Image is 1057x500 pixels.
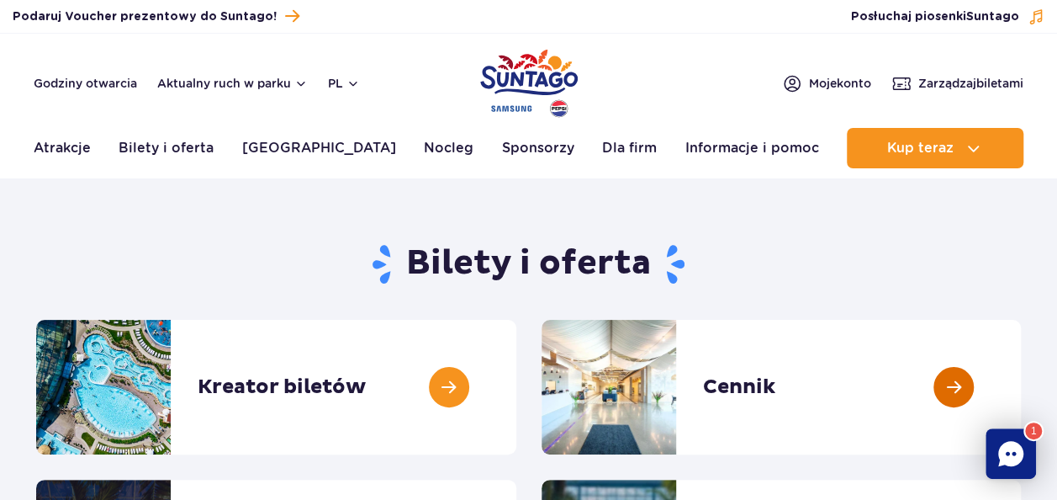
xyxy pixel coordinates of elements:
a: Sponsorzy [502,128,574,168]
button: Kup teraz [847,128,1023,168]
div: 1 [1023,421,1044,441]
button: Posłuchaj piosenkiSuntago [851,8,1044,25]
button: Aktualny ruch w parku [157,77,308,90]
span: Moje konto [809,75,871,92]
a: Atrakcje [34,128,91,168]
a: Mojekonto [782,73,871,93]
a: Nocleg [424,128,473,168]
div: Chat [986,428,1036,479]
a: [GEOGRAPHIC_DATA] [242,128,396,168]
span: Podaruj Voucher prezentowy do Suntago! [13,8,277,25]
h1: Bilety i oferta [36,242,1021,286]
span: Posłuchaj piosenki [851,8,1019,25]
a: Podaruj Voucher prezentowy do Suntago! [13,5,299,28]
a: Godziny otwarcia [34,75,137,92]
span: Kup teraz [886,141,953,156]
a: Park of Poland [480,42,578,120]
button: pl [328,75,360,92]
a: Informacje i pomoc [685,128,819,168]
a: Dla firm [602,128,657,168]
span: Zarządzaj biletami [918,75,1023,92]
a: Zarządzajbiletami [891,73,1023,93]
a: Bilety i oferta [119,128,214,168]
span: Suntago [966,11,1019,23]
